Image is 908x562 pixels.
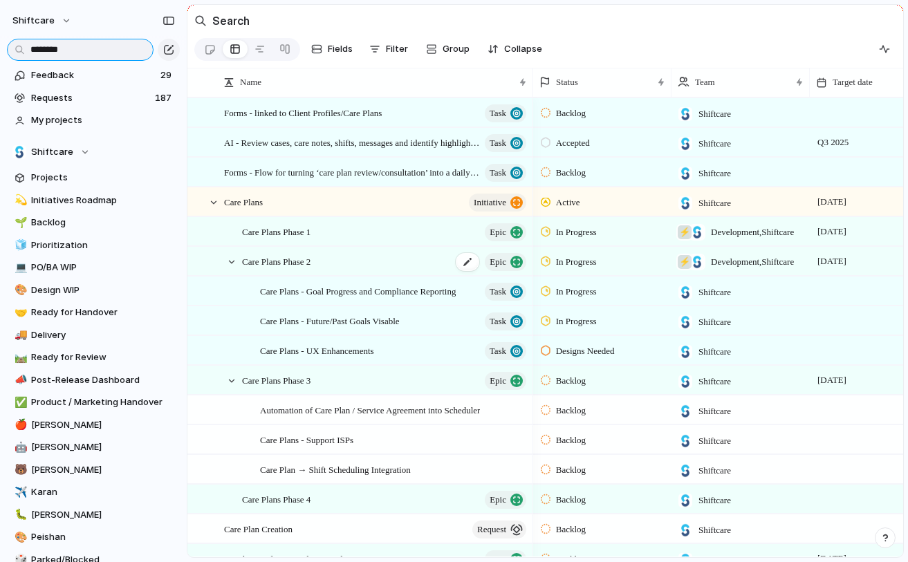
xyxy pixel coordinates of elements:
a: 📣Post-Release Dashboard [7,370,180,391]
span: In Progress [556,255,597,269]
a: 💻PO/BA WIP [7,257,180,278]
button: 🛤️ [12,350,26,364]
span: Projects [31,171,175,185]
span: Care Plans Phase 3 [242,372,311,388]
span: Shiftcare [31,145,73,159]
button: Group [419,38,476,60]
a: 🌱Backlog [7,212,180,233]
span: Task [490,104,506,123]
button: Filter [364,38,414,60]
div: 🤖 [15,440,24,456]
span: Shiftcare [698,137,731,151]
span: Backlog [556,166,586,180]
div: 💻 [15,260,24,276]
div: 🐛 [15,507,24,523]
span: Backlog [556,106,586,120]
button: request [472,521,526,538]
span: My projects [31,113,175,127]
div: 💫Initiatives Roadmap [7,190,180,211]
span: Shiftcare [698,523,731,537]
span: In Progress [556,285,597,299]
span: [PERSON_NAME] [31,463,175,477]
div: ⚡ [678,225,692,239]
div: 🤝 [15,305,24,321]
span: Fields [328,42,353,56]
button: 🤝 [12,306,26,319]
span: Epic [490,371,506,391]
a: Feedback29 [7,65,180,86]
div: 🎨 [15,530,24,545]
button: 🐻 [12,463,26,477]
span: Delivery [31,328,175,342]
a: 🛤️Ready for Review [7,347,180,368]
a: ✈️Karan [7,482,180,503]
button: 🚚 [12,328,26,342]
button: shiftcare [6,10,79,32]
a: 🧊Prioritization [7,235,180,256]
a: Projects [7,167,180,188]
button: Task [485,342,526,360]
div: 🌱 [15,215,24,231]
span: Requests [31,91,151,105]
span: Backlog [556,523,586,536]
span: 29 [160,68,174,82]
div: 🚚Delivery [7,325,180,346]
button: ✅ [12,395,26,409]
span: Team [695,75,715,89]
span: Filter [386,42,408,56]
button: 💫 [12,194,26,207]
button: ✈️ [12,485,26,499]
span: Feedback [31,68,156,82]
div: 📣 [15,372,24,388]
span: Product / Marketing Handover [31,395,175,409]
span: [PERSON_NAME] [31,508,175,522]
div: 💫 [15,192,24,208]
span: Care Plans Phase 1 [242,223,311,239]
a: 🎨Design WIP [7,280,180,301]
span: Prioritization [31,238,175,252]
span: Ready for Review [31,350,175,364]
span: Initiatives Roadmap [31,194,175,207]
button: 💻 [12,261,26,274]
button: 🍎 [12,418,26,432]
span: 187 [155,91,174,105]
a: Requests187 [7,88,180,109]
button: initiative [469,194,526,212]
span: Shiftcare [698,285,731,299]
span: Development , Shiftcare [711,225,794,239]
span: Karan [31,485,175,499]
button: Epic [485,223,526,241]
button: 🧊 [12,238,26,252]
button: Collapse [482,38,548,60]
span: Care Plans [224,194,263,209]
span: Backlog [556,433,586,447]
span: Collapse [504,42,542,56]
a: 🐛[PERSON_NAME] [7,505,180,525]
span: Shiftcare [698,464,731,478]
span: Task [490,341,506,361]
span: shiftcare [12,14,55,28]
span: Target date [833,75,873,89]
span: Name [240,75,261,89]
span: Post-Release Dashboard [31,373,175,387]
div: 🍎[PERSON_NAME] [7,415,180,435]
span: AI - Review cases, care notes, shifts, messages and identify highlights risks against care plan g... [224,134,481,150]
button: 🌱 [12,216,26,230]
button: 🐛 [12,508,26,522]
div: ⚡ [678,255,692,269]
span: Care Plan → Shift Scheduling Integration [260,461,411,477]
button: Task [485,104,526,122]
span: Forms - Flow for turning ‘care plan review/consultation’ into a daily care plan form [224,164,481,180]
span: In Progress [556,225,597,239]
span: Shiftcare [698,434,731,448]
span: Care Plans Phase 4 [242,491,311,507]
button: 📣 [12,373,26,387]
span: request [477,520,506,539]
a: 🐻[PERSON_NAME] [7,460,180,480]
span: Epic [490,252,506,272]
button: Epic [485,491,526,509]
